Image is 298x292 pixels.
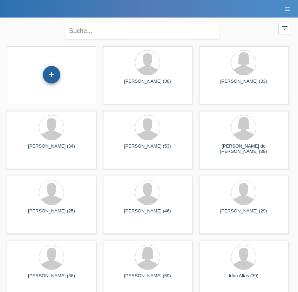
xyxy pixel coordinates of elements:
div: [PERSON_NAME] (59) [109,273,187,284]
div: [PERSON_NAME] (25) [13,208,90,219]
div: [PERSON_NAME] (53) [109,143,187,155]
i: filter_list [281,24,289,32]
div: [PERSON_NAME] do [PERSON_NAME] (39) [205,143,283,155]
input: Suche... [65,23,219,39]
div: [PERSON_NAME] (38) [13,273,90,284]
div: [PERSON_NAME] (34) [13,143,90,155]
div: Irfan Altas (39) [205,273,283,284]
div: [PERSON_NAME] (36) [109,79,187,90]
div: [PERSON_NAME] (46) [109,208,187,219]
a: menu [280,7,294,11]
div: [PERSON_NAME] (33) [205,79,283,90]
i: menu [284,6,291,13]
div: Kund*in hinzufügen [43,69,60,81]
div: [PERSON_NAME] (29) [205,208,283,219]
